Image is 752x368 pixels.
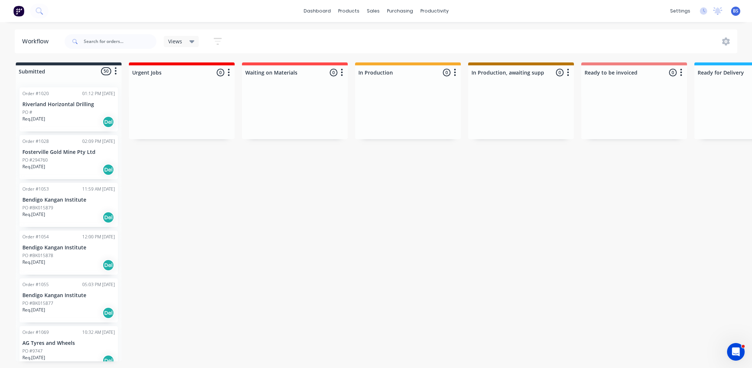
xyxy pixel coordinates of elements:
[22,307,45,313] p: Req. [DATE]
[102,259,114,271] div: Del
[22,348,43,354] p: PO #9747
[82,329,115,336] div: 10:32 AM [DATE]
[19,87,118,131] div: Order #102001:12 PM [DATE]Riverland Horizontal DrillingPO #Req.[DATE]Del
[22,37,52,46] div: Workflow
[22,281,49,288] div: Order #1055
[22,197,115,203] p: Bendigo Kangan Institute
[82,234,115,240] div: 12:00 PM [DATE]
[22,340,115,346] p: AG Tyres and Wheels
[417,6,452,17] div: productivity
[102,164,114,176] div: Del
[82,90,115,97] div: 01:12 PM [DATE]
[22,157,48,163] p: PO #294760
[22,354,45,361] p: Req. [DATE]
[22,259,45,266] p: Req. [DATE]
[102,307,114,319] div: Del
[82,138,115,145] div: 02:09 PM [DATE]
[733,8,738,14] span: BS
[84,34,156,49] input: Search for orders...
[300,6,335,17] a: dashboard
[22,292,115,299] p: Bendigo Kangan Institute
[22,329,49,336] div: Order #1069
[22,163,45,170] p: Req. [DATE]
[13,6,24,17] img: Factory
[19,135,118,179] div: Order #102802:09 PM [DATE]Fosterville Gold Mine Pty LtdPO #294760Req.[DATE]Del
[335,6,363,17] div: products
[82,186,115,192] div: 11:59 AM [DATE]
[22,252,53,259] p: PO #BK015878
[363,6,383,17] div: sales
[22,186,49,192] div: Order #1053
[22,101,115,108] p: Riverland Horizontal Drilling
[22,90,49,97] div: Order #1020
[102,355,114,367] div: Del
[22,116,45,122] p: Req. [DATE]
[727,343,745,361] iframe: Intercom live chat
[22,205,53,211] p: PO #BK015879
[102,212,114,223] div: Del
[168,37,182,45] span: Views
[19,231,118,275] div: Order #105412:00 PM [DATE]Bendigo Kangan InstitutePO #BK015878Req.[DATE]Del
[19,278,118,322] div: Order #105505:03 PM [DATE]Bendigo Kangan InstitutePO #BK015877Req.[DATE]Del
[666,6,694,17] div: settings
[22,149,115,155] p: Fosterville Gold Mine Pty Ltd
[22,211,45,218] p: Req. [DATE]
[22,300,53,307] p: PO #BK015877
[19,183,118,227] div: Order #105311:59 AM [DATE]Bendigo Kangan InstitutePO #BK015879Req.[DATE]Del
[102,116,114,128] div: Del
[383,6,417,17] div: purchasing
[22,138,49,145] div: Order #1028
[82,281,115,288] div: 05:03 PM [DATE]
[22,109,32,116] p: PO #
[22,234,49,240] div: Order #1054
[22,245,115,251] p: Bendigo Kangan Institute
